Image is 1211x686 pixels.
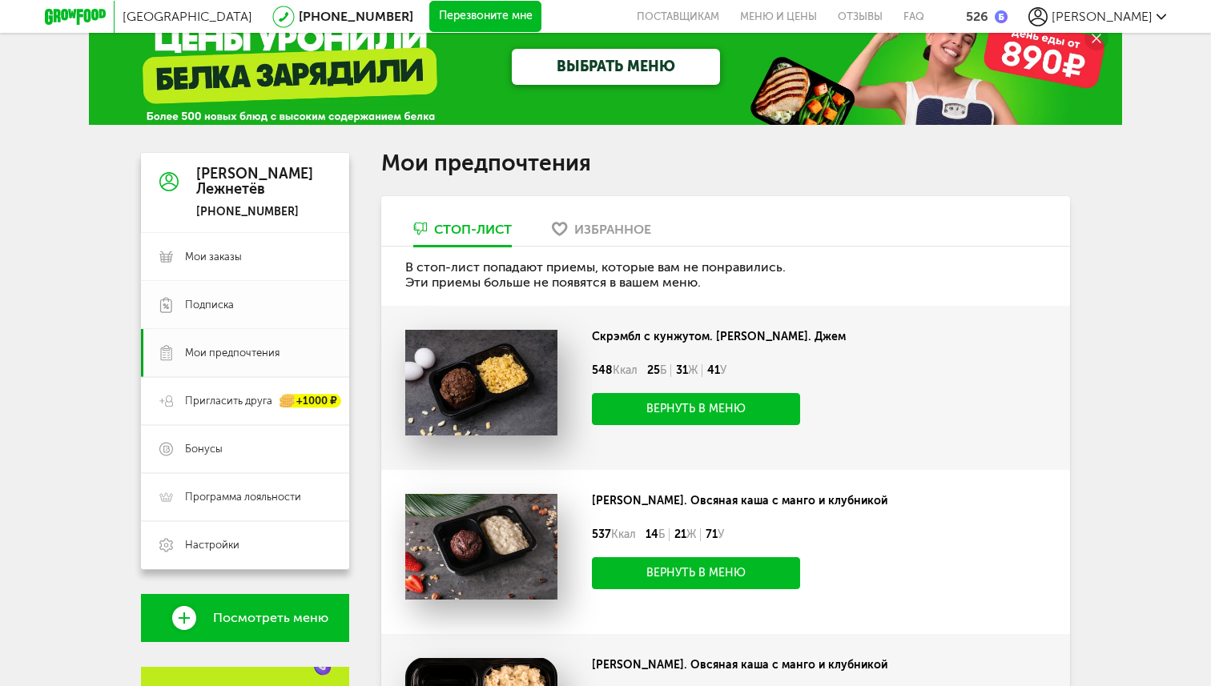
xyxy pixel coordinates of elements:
span: Ж [686,528,696,541]
span: [PERSON_NAME] [1052,9,1153,24]
a: Подписка [141,281,349,329]
img: Маффин Сникерс. Овсяная каша с манго и клубникой [405,494,557,600]
span: Бонусы [185,442,223,456]
a: ВЫБРАТЬ МЕНЮ [512,49,720,85]
span: У [718,528,724,541]
span: Программа лояльности [185,490,301,504]
img: Скрэмбл с кунжутом. Маффин Сникерс. Джем [405,330,557,435]
button: Вернуть в меню [592,557,800,589]
div: [PERSON_NAME]. Овсяная каша с манго и клубникой [592,494,956,508]
span: Мои предпочтения [185,346,280,360]
div: 25 [642,364,671,377]
span: Ккал [613,363,638,377]
a: Избранное [544,220,659,246]
a: Настройки [141,521,349,569]
span: У [720,363,726,377]
a: Мои заказы [141,233,349,281]
div: Скрэмбл с кунжутом. [PERSON_NAME]. Джем [592,330,956,344]
div: +1000 ₽ [280,395,341,408]
span: Ж [688,363,698,377]
div: 31 [671,364,702,377]
button: Перезвоните мне [429,1,541,33]
div: Стоп-лист [434,222,512,237]
a: Бонусы [141,425,349,473]
div: 526 [966,9,988,24]
div: [PERSON_NAME]. Овсяная каша с манго и клубникой [592,658,956,672]
span: Б [658,528,665,541]
div: 14 [641,528,670,541]
div: 71 [701,528,729,541]
button: Вернуть в меню [592,393,800,425]
a: Посмотреть меню [141,594,349,642]
a: Программа лояльности [141,473,349,521]
h1: Мои предпочтения [381,153,1070,174]
span: Пригласить друга [185,394,272,408]
a: Пригласить друга +1000 ₽ [141,377,349,425]
span: Б [660,363,666,377]
span: Настройки [185,538,239,552]
span: Ккал [611,528,636,541]
div: 548 [587,364,642,377]
span: Подписка [185,298,234,312]
div: 537 [587,528,641,541]
div: 21 [670,528,701,541]
span: Посмотреть меню [213,611,328,625]
a: Мои предпочтения [141,329,349,377]
div: [PERSON_NAME] Лежнетёв [196,166,313,199]
div: [PHONE_NUMBER] [196,205,313,219]
span: [GEOGRAPHIC_DATA] [123,9,252,24]
div: 41 [702,364,731,377]
a: Стоп-лист [405,220,520,246]
p: В стоп-лист попадают приемы, которые вам не понравились. Эти приемы больше не появятся в вашем меню. [405,259,1046,290]
div: Избранное [574,222,651,237]
img: bonus_b.cdccf46.png [995,10,1008,23]
span: Мои заказы [185,250,242,264]
a: [PHONE_NUMBER] [299,9,413,24]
